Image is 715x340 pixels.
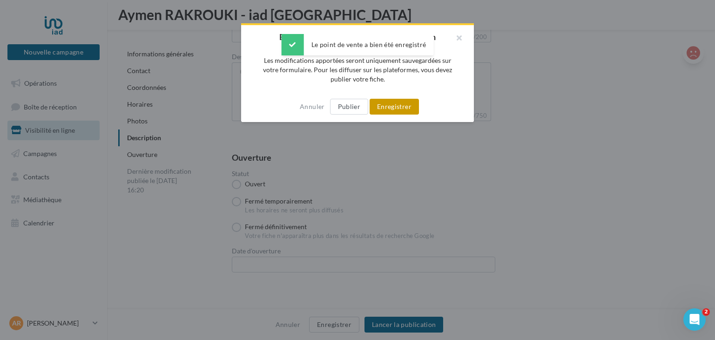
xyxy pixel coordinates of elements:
[256,33,459,41] h2: Enregistrer mes modifications en brouillon
[683,308,706,331] iframe: Intercom live chat
[702,308,710,316] span: 2
[296,101,328,112] button: Annuler
[330,99,368,115] button: Publier
[370,99,419,115] button: Enregistrer
[282,34,434,55] div: Le point de vente a bien été enregistré
[256,56,459,84] p: Les modifications apportées seront uniquement sauvegardées sur votre formulaire. Pour les diffuse...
